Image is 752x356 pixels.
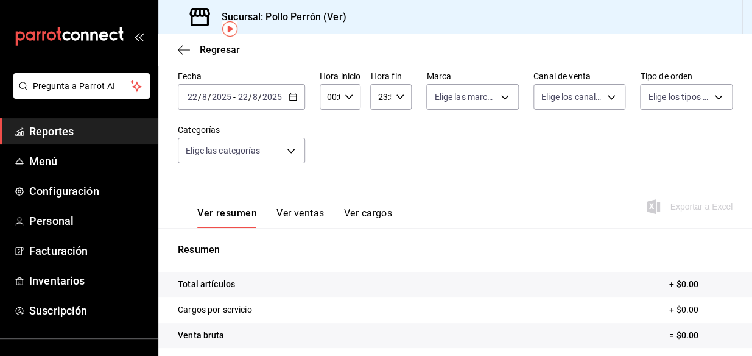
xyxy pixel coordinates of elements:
span: Menú [29,153,148,169]
p: = $0.00 [669,329,733,342]
span: Pregunta a Parrot AI [33,80,131,93]
p: Resumen [178,243,733,257]
span: / [258,92,262,102]
span: Facturación [29,243,148,259]
label: Tipo de orden [640,72,733,80]
input: -- [187,92,198,102]
h3: Sucursal: Pollo Perrón (Ver) [212,10,346,24]
input: -- [202,92,208,102]
button: Regresar [178,44,240,55]
span: Personal [29,213,148,229]
span: Regresar [200,44,240,55]
button: open_drawer_menu [134,32,144,41]
button: Ver ventas [276,207,325,228]
div: navigation tabs [197,207,392,228]
span: Elige las categorías [186,144,260,157]
span: Elige las marcas [434,91,496,103]
label: Categorías [178,126,305,134]
span: / [248,92,251,102]
input: -- [237,92,248,102]
button: Pregunta a Parrot AI [13,73,150,99]
input: -- [252,92,258,102]
label: Hora fin [370,72,412,80]
span: Reportes [29,123,148,140]
span: Configuración [29,183,148,199]
label: Fecha [178,72,305,80]
p: Total artículos [178,278,235,291]
p: Venta bruta [178,329,224,342]
span: Elige los canales de venta [541,91,603,103]
input: ---- [262,92,283,102]
label: Hora inicio [320,72,361,80]
a: Pregunta a Parrot AI [9,88,150,101]
span: / [208,92,211,102]
p: + $0.00 [669,278,733,291]
span: / [198,92,202,102]
input: ---- [211,92,232,102]
span: Suscripción [29,302,148,319]
img: Tooltip marker [222,21,237,37]
button: Ver resumen [197,207,257,228]
p: Cargos por servicio [178,304,252,316]
span: Elige los tipos de orden [648,91,710,103]
label: Marca [426,72,519,80]
span: - [233,92,236,102]
label: Canal de venta [533,72,626,80]
button: Ver cargos [344,207,393,228]
p: + $0.00 [669,304,733,316]
span: Inventarios [29,272,148,289]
